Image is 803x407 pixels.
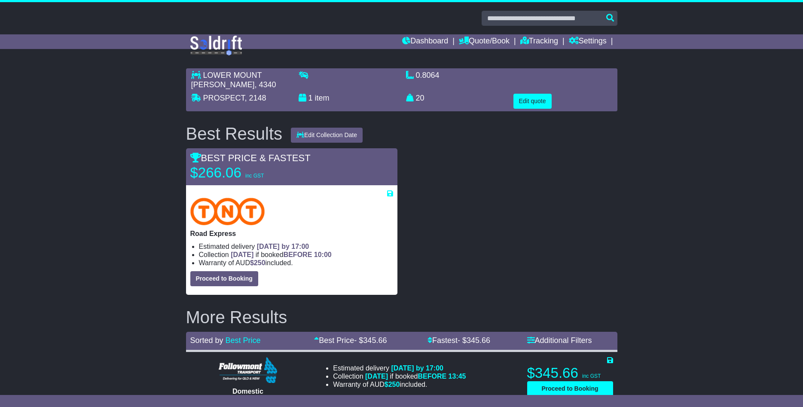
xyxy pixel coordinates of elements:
a: Quote/Book [459,34,510,49]
li: Estimated delivery [199,242,393,251]
span: inc GST [245,173,264,179]
button: Edit Collection Date [291,128,363,143]
span: 345.66 [363,336,387,345]
a: Tracking [520,34,558,49]
span: BEST PRICE & FASTEST [190,153,311,163]
p: $345.66 [527,364,613,382]
span: inc GST [582,373,601,379]
span: $ [250,259,266,266]
button: Edit quote [513,94,552,109]
span: PROSPECT [203,94,245,102]
span: 10:00 [314,251,332,258]
li: Collection [199,251,393,259]
span: 1 [308,94,313,102]
img: TNT Domestic: Road Express [190,198,265,225]
h2: More Results [186,308,617,327]
span: Sorted by [190,336,223,345]
img: Followmont Transport: Domestic [219,357,278,383]
a: Best Price- $345.66 [314,336,387,345]
a: Additional Filters [527,336,592,345]
li: Collection [333,372,466,380]
span: [DATE] by 17:00 [391,364,443,372]
li: Warranty of AUD included. [199,259,393,267]
span: 13:45 [449,373,466,380]
span: BEFORE [418,373,446,380]
span: [DATE] [231,251,253,258]
span: Domestic [232,388,263,395]
a: Settings [569,34,607,49]
a: Best Price [226,336,261,345]
p: $266.06 [190,164,298,181]
span: - $ [458,336,490,345]
span: if booked [231,251,331,258]
li: Estimated delivery [333,364,466,372]
span: 20 [416,94,424,102]
button: Proceed to Booking [190,271,258,286]
span: LOWER MOUNT [PERSON_NAME] [191,71,262,89]
a: Fastest- $345.66 [427,336,490,345]
span: 250 [254,259,266,266]
span: $ [385,381,400,388]
span: BEFORE [284,251,312,258]
button: Proceed to Booking [527,381,613,396]
span: - $ [354,336,387,345]
span: if booked [365,373,466,380]
span: [DATE] [365,373,388,380]
span: 250 [388,381,400,388]
span: , 2148 [245,94,266,102]
div: Best Results [182,124,287,143]
a: Dashboard [402,34,448,49]
li: Warranty of AUD included. [333,380,466,389]
span: 0.8064 [416,71,440,80]
span: item [315,94,330,102]
p: Road Express [190,230,393,238]
span: [DATE] by 17:00 [257,243,309,250]
span: 345.66 [467,336,490,345]
span: , 4340 [255,80,276,89]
